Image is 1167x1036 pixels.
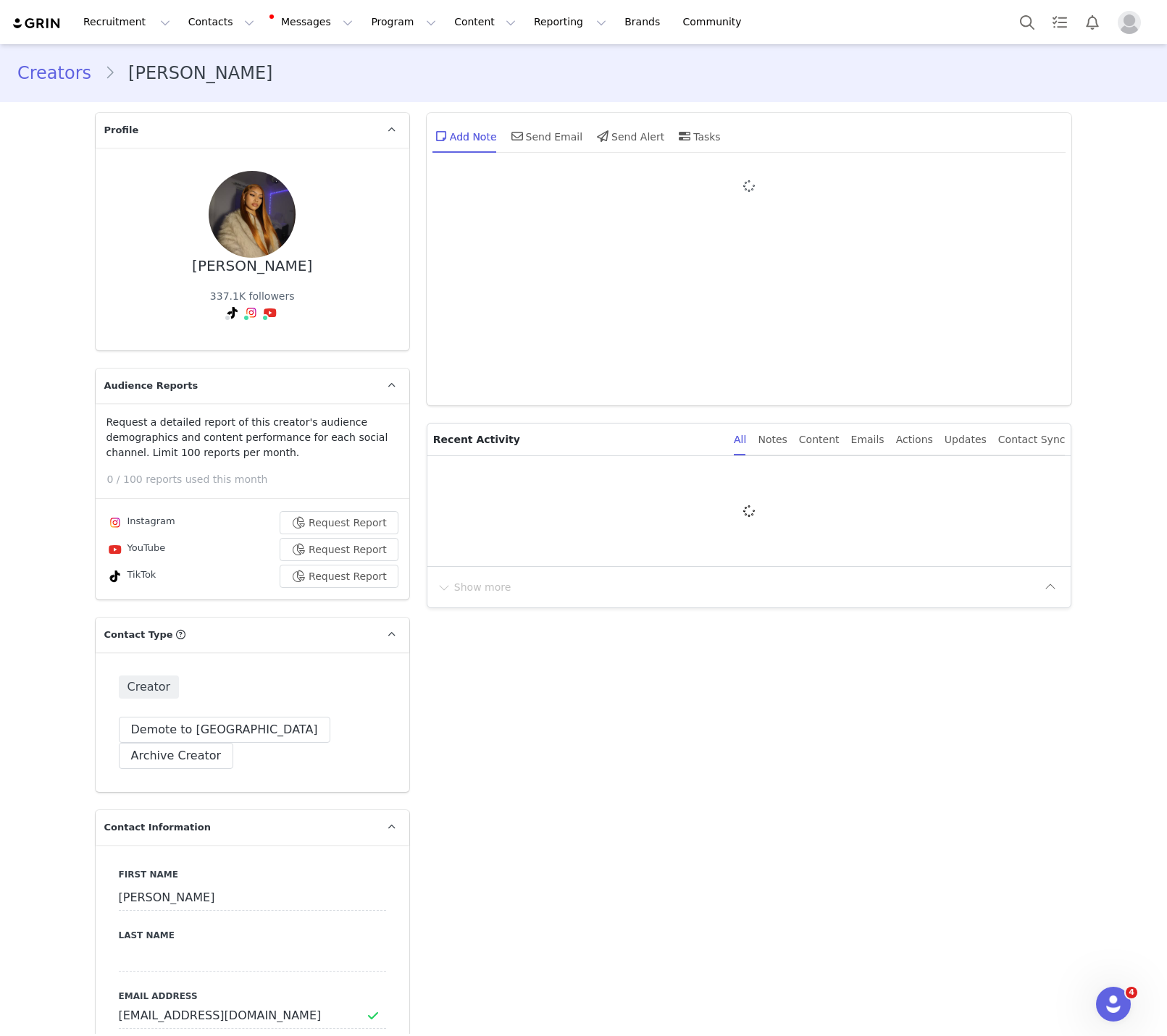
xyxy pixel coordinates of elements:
[75,6,179,38] button: Recruitment
[104,628,173,642] span: Contact Type
[210,289,295,304] div: 337.1K followers
[851,424,884,456] div: Emails
[525,6,615,38] button: Reporting
[280,538,398,561] button: Request Report
[280,565,398,588] button: Request Report
[209,171,296,258] img: 38cc3d92-c97b-4998-8e1b-1c45e05750d3.jpg
[676,119,721,153] div: Tasks
[280,511,398,534] button: Request Report
[594,119,664,153] div: Send Alert
[1096,987,1131,1022] iframe: Intercom live chat
[758,424,787,456] div: Notes
[106,541,166,558] div: YouTube
[998,424,1066,456] div: Contact Sync
[616,6,673,38] a: Brands
[119,717,330,743] button: Demote to [GEOGRAPHIC_DATA]
[104,379,198,393] span: Audience Reports
[119,743,234,769] button: Archive Creator
[119,929,386,942] label: Last Name
[1126,987,1137,998] span: 4
[1118,11,1141,34] img: placeholder-profile.jpg
[436,576,512,599] button: Show more
[104,123,139,138] span: Profile
[264,6,361,38] button: Messages
[362,6,445,38] button: Program
[674,6,757,38] a: Community
[896,424,933,456] div: Actions
[104,820,211,835] span: Contact Information
[509,119,583,153] div: Send Email
[106,568,156,585] div: TikTok
[446,6,524,38] button: Content
[119,1003,386,1029] input: Email Address
[109,517,121,528] img: instagram.svg
[17,60,104,86] a: Creators
[799,424,840,456] div: Content
[1109,11,1155,34] button: Profile
[107,472,409,487] p: 0 / 100 reports used this month
[433,424,722,455] p: Recent Activity
[119,868,386,881] label: First Name
[1011,6,1043,38] button: Search
[432,119,497,153] div: Add Note
[180,6,263,38] button: Contacts
[945,424,987,456] div: Updates
[106,514,175,531] div: Instagram
[106,415,398,460] p: Request a detailed report of this creator's audience demographics and content performance for eac...
[734,424,746,456] div: All
[1044,6,1076,38] a: Tasks
[12,17,62,30] img: grin logo
[119,990,386,1003] label: Email Address
[119,675,180,699] span: Creator
[246,307,257,319] img: instagram.svg
[192,258,312,274] div: [PERSON_NAME]
[1076,6,1108,38] button: Notifications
